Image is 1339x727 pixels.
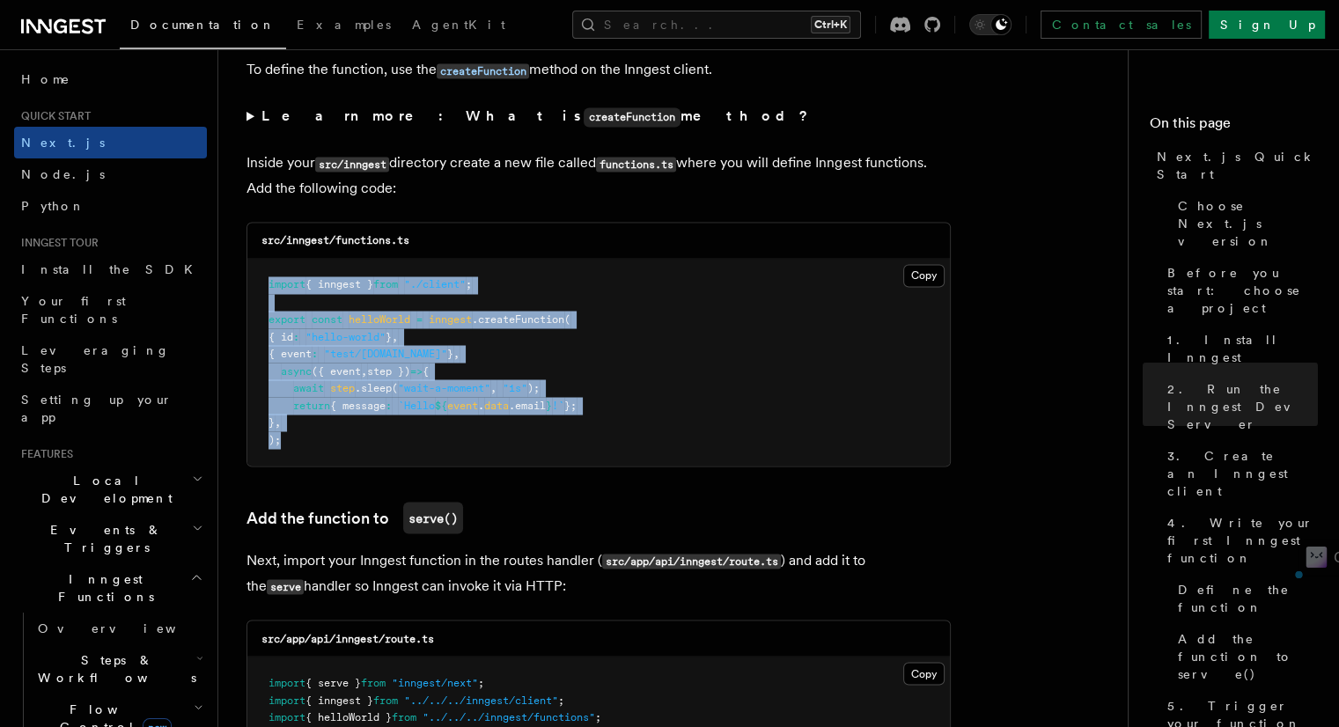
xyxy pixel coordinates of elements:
[297,18,391,32] span: Examples
[1209,11,1325,39] a: Sign Up
[269,415,275,428] span: }
[312,364,361,377] span: ({ event
[324,347,447,359] span: "test/[DOMAIN_NAME]"
[367,364,410,377] span: step })
[602,554,781,569] code: src/app/api/inngest/route.ts
[14,127,207,158] a: Next.js
[392,381,398,393] span: (
[1171,574,1318,623] a: Define the function
[312,347,318,359] span: :
[305,676,361,688] span: { serve }
[1167,331,1318,366] span: 1. Install Inngest
[437,63,529,78] code: createFunction
[330,399,386,411] span: { message
[305,278,373,290] span: { inngest }
[246,151,951,201] p: Inside your directory create a new file called where you will define Inngest functions. Add the f...
[435,399,447,411] span: ${
[14,63,207,95] a: Home
[293,330,299,342] span: :
[312,312,342,325] span: const
[392,710,416,723] span: from
[361,676,386,688] span: from
[416,312,423,325] span: =
[31,613,207,644] a: Overview
[527,381,540,393] span: );
[447,399,478,411] span: event
[386,399,392,411] span: :
[315,157,389,172] code: src/inngest
[21,393,173,424] span: Setting up your app
[14,334,207,384] a: Leveraging Steps
[903,662,945,685] button: Copy
[305,710,392,723] span: { helloWorld }
[969,14,1012,35] button: Toggle dark mode
[401,5,516,48] a: AgentKit
[1160,257,1318,324] a: Before you start: choose a project
[1160,373,1318,440] a: 2. Run the Inngest Dev Server
[14,563,207,613] button: Inngest Functions
[355,381,392,393] span: .sleep
[1150,113,1318,141] h4: On this page
[392,676,478,688] span: "inngest/next"
[246,57,951,83] p: To define the function, use the method on the Inngest client.
[305,330,386,342] span: "hello-world"
[572,11,861,39] button: Search...Ctrl+K
[14,521,192,556] span: Events & Triggers
[130,18,276,32] span: Documentation
[14,190,207,222] a: Python
[21,70,70,88] span: Home
[546,399,552,411] span: }
[330,381,355,393] span: step
[398,381,490,393] span: "wait-a-moment"
[31,644,207,694] button: Steps & Workflows
[281,364,312,377] span: async
[21,262,203,276] span: Install the SDK
[392,330,398,342] span: ,
[269,278,305,290] span: import
[1041,11,1202,39] a: Contact sales
[14,465,207,514] button: Local Development
[305,694,373,706] span: { inngest }
[437,61,529,77] a: createFunction
[1160,440,1318,507] a: 3. Create an Inngest client
[1171,190,1318,257] a: Choose Next.js version
[1178,197,1318,250] span: Choose Next.js version
[490,381,497,393] span: ,
[1167,514,1318,567] span: 4. Write your first Inngest function
[1160,324,1318,373] a: 1. Install Inngest
[21,167,105,181] span: Node.js
[293,381,324,393] span: await
[269,312,305,325] span: export
[14,447,73,461] span: Features
[423,710,595,723] span: "../../../inngest/functions"
[1157,148,1318,183] span: Next.js Quick Start
[361,364,367,377] span: ,
[267,579,304,594] code: serve
[403,502,463,533] code: serve()
[21,136,105,150] span: Next.js
[453,347,460,359] span: ,
[246,547,951,598] p: Next, import your Inngest function in the routes handler ( ) and add it to the handler so Inngest...
[811,16,850,33] kbd: Ctrl+K
[261,234,409,246] code: src/inngest/functions.ts
[404,278,466,290] span: "./client"
[21,199,85,213] span: Python
[552,399,564,411] span: !`
[269,347,312,359] span: { event
[14,109,91,123] span: Quick start
[478,676,484,688] span: ;
[410,364,423,377] span: =>
[404,694,558,706] span: "../../../inngest/client"
[398,399,435,411] span: `Hello
[14,570,190,606] span: Inngest Functions
[584,107,681,127] code: createFunction
[14,514,207,563] button: Events & Triggers
[373,694,398,706] span: from
[596,157,676,172] code: functions.ts
[903,264,945,287] button: Copy
[373,278,398,290] span: from
[286,5,401,48] a: Examples
[429,312,472,325] span: inngest
[21,294,126,326] span: Your first Functions
[14,253,207,285] a: Install the SDK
